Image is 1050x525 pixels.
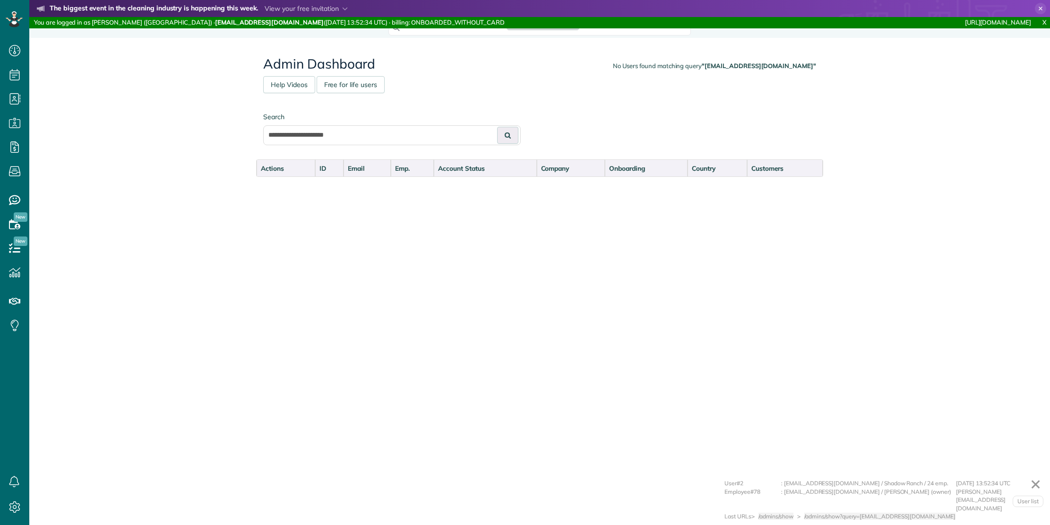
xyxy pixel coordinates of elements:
div: [DATE] 13:52:34 UTC [956,479,1041,488]
div: Last URLs [724,512,751,521]
div: User#2 [724,479,781,488]
div: No Users found matching query [613,61,816,70]
div: Account Status [438,164,532,173]
a: ✕ [1025,473,1046,496]
a: Help Videos [263,76,315,93]
strong: "[EMAIL_ADDRESS][DOMAIN_NAME]" [702,62,816,70]
div: Employee#78 [724,488,781,513]
a: Free for life users [317,76,385,93]
h2: Admin Dashboard [263,57,816,71]
a: User list [1013,496,1043,507]
div: [PERSON_NAME][EMAIL_ADDRESS][DOMAIN_NAME] [956,488,1041,513]
div: Customers [751,164,818,173]
div: You are logged in as [PERSON_NAME] ([GEOGRAPHIC_DATA]) · ([DATE] 13:52:34 UTC) · billing: ONBOARD... [29,17,698,28]
div: : [EMAIL_ADDRESS][DOMAIN_NAME] / Shadow Ranch / 24 emp. [781,479,956,488]
span: New [14,212,27,222]
div: Emp. [395,164,430,173]
div: Country [692,164,743,173]
div: Email [348,164,387,173]
div: : [EMAIL_ADDRESS][DOMAIN_NAME] / [PERSON_NAME] (owner) [781,488,956,513]
div: > > [751,512,960,521]
div: ID [319,164,339,173]
div: Actions [261,164,311,173]
strong: The biggest event in the cleaning industry is happening this week. [50,4,258,14]
div: Onboarding [609,164,683,173]
span: New [14,236,27,246]
label: Search [263,112,521,122]
span: /admins/show [758,513,794,520]
strong: [EMAIL_ADDRESS][DOMAIN_NAME] [215,18,324,26]
a: [URL][DOMAIN_NAME] [965,18,1031,26]
span: /admins/show?query=[EMAIL_ADDRESS][DOMAIN_NAME] [804,513,955,520]
a: X [1039,17,1050,28]
div: Company [541,164,601,173]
